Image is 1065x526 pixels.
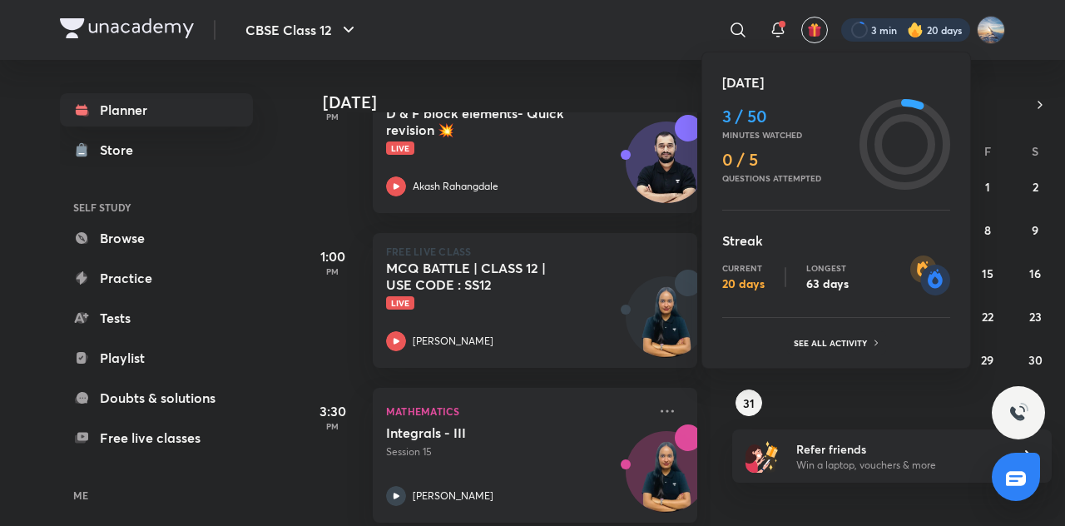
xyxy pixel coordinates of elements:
p: 20 days [722,276,765,291]
p: 63 days [806,276,849,291]
p: Current [722,263,765,273]
p: Questions attempted [722,173,853,183]
h4: 0 / 5 [722,150,853,170]
h5: Streak [722,231,950,251]
h4: 3 / 50 [722,107,853,127]
p: Minutes watched [722,130,853,140]
h5: [DATE] [722,72,950,92]
img: streak [910,256,950,295]
p: Longest [806,263,849,273]
p: See all activity [794,338,871,348]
